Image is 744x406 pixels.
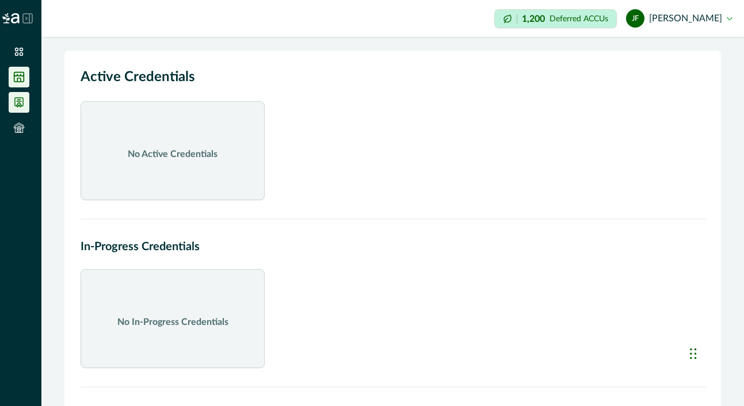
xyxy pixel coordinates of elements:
[117,315,228,329] p: No In-Progress Credentials
[2,13,20,24] img: Logo
[128,147,218,161] p: No Active Credentials
[550,14,608,23] p: Deferred ACCUs
[81,238,705,255] h2: In-Progress Credentials
[626,5,732,32] button: jack francis[PERSON_NAME]
[522,14,545,24] p: 1,200
[686,325,744,380] iframe: Chat Widget
[690,336,697,371] div: Drag
[81,67,705,87] h2: Active Credentials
